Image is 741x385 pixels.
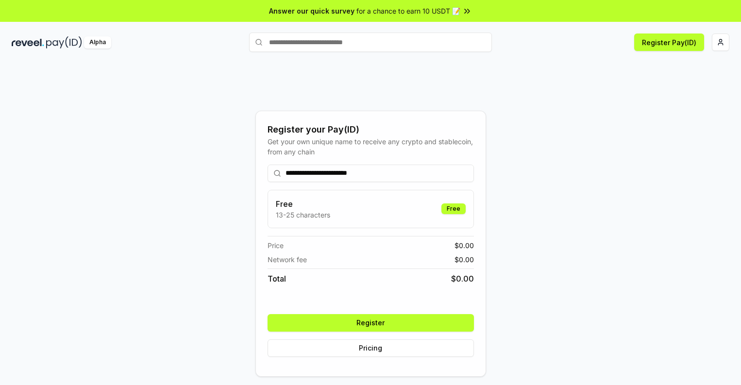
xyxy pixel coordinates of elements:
[441,203,466,214] div: Free
[455,254,474,265] span: $ 0.00
[276,198,330,210] h3: Free
[268,254,307,265] span: Network fee
[84,36,111,49] div: Alpha
[46,36,82,49] img: pay_id
[269,6,354,16] span: Answer our quick survey
[268,339,474,357] button: Pricing
[455,240,474,251] span: $ 0.00
[451,273,474,285] span: $ 0.00
[268,240,284,251] span: Price
[276,210,330,220] p: 13-25 characters
[12,36,44,49] img: reveel_dark
[634,33,704,51] button: Register Pay(ID)
[268,136,474,157] div: Get your own unique name to receive any crypto and stablecoin, from any chain
[356,6,460,16] span: for a chance to earn 10 USDT 📝
[268,314,474,332] button: Register
[268,273,286,285] span: Total
[268,123,474,136] div: Register your Pay(ID)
